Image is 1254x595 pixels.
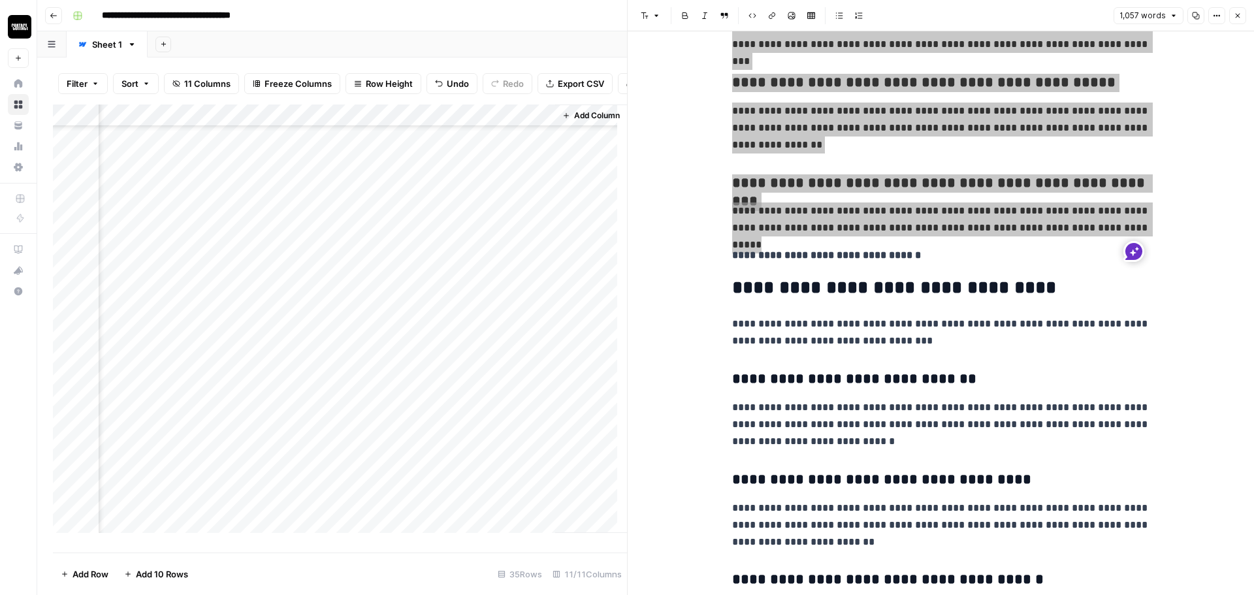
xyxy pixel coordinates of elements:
[8,73,29,94] a: Home
[557,107,625,124] button: Add Column
[184,77,231,90] span: 11 Columns
[8,136,29,157] a: Usage
[244,73,340,94] button: Freeze Columns
[8,261,28,280] div: What's new?
[574,110,620,121] span: Add Column
[538,73,613,94] button: Export CSV
[58,73,108,94] button: Filter
[113,73,159,94] button: Sort
[558,77,604,90] span: Export CSV
[8,157,29,178] a: Settings
[547,564,627,585] div: 11/11 Columns
[136,568,188,581] span: Add 10 Rows
[8,260,29,281] button: What's new?
[53,564,116,585] button: Add Row
[1119,10,1166,22] span: 1,057 words
[67,31,148,57] a: Sheet 1
[72,568,108,581] span: Add Row
[92,38,122,51] div: Sheet 1
[1114,7,1183,24] button: 1,057 words
[8,94,29,115] a: Browse
[67,77,88,90] span: Filter
[116,564,196,585] button: Add 10 Rows
[492,564,547,585] div: 35 Rows
[8,281,29,302] button: Help + Support
[483,73,532,94] button: Redo
[265,77,332,90] span: Freeze Columns
[426,73,477,94] button: Undo
[447,77,469,90] span: Undo
[8,15,31,39] img: Contact Studios Logo
[8,239,29,260] a: AirOps Academy
[346,73,421,94] button: Row Height
[8,115,29,136] a: Your Data
[8,10,29,43] button: Workspace: Contact Studios
[366,77,413,90] span: Row Height
[503,77,524,90] span: Redo
[164,73,239,94] button: 11 Columns
[121,77,138,90] span: Sort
